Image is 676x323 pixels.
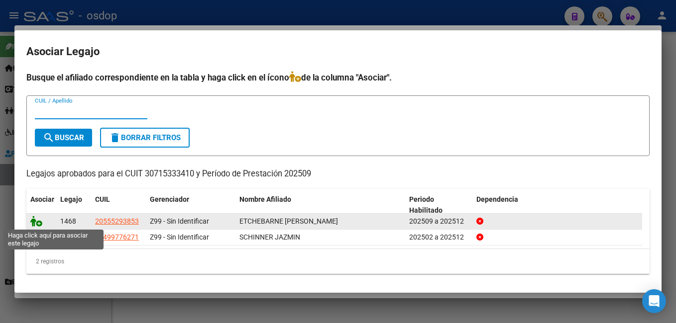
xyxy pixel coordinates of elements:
[60,195,82,203] span: Legajo
[150,233,209,241] span: Z99 - Sin Identificar
[239,233,300,241] span: SCHINNER JAZMIN
[239,217,338,225] span: ETCHEBARNE NINO
[642,289,666,313] div: Open Intercom Messenger
[43,132,55,144] mat-icon: search
[95,195,110,203] span: CUIL
[472,189,642,222] datatable-header-cell: Dependencia
[26,71,650,84] h4: Busque el afiliado correspondiente en la tabla y haga click en el ícono de la columna "Asociar".
[409,232,468,243] div: 202502 a 202512
[26,42,650,61] h2: Asociar Legajo
[100,128,190,148] button: Borrar Filtros
[26,168,650,180] p: Legajos aprobados para el CUIT 30715333410 y Período de Prestación 202509
[235,189,405,222] datatable-header-cell: Nombre Afiliado
[95,217,139,225] span: 20555293853
[409,195,443,215] span: Periodo Habilitado
[239,195,291,203] span: Nombre Afiliado
[60,217,76,225] span: 1468
[95,233,139,241] span: 27499776271
[30,195,54,203] span: Asociar
[150,217,209,225] span: Z99 - Sin Identificar
[91,189,146,222] datatable-header-cell: CUIL
[60,233,76,241] span: 1127
[109,132,121,144] mat-icon: delete
[405,189,472,222] datatable-header-cell: Periodo Habilitado
[43,133,84,142] span: Buscar
[26,249,650,274] div: 2 registros
[409,216,468,227] div: 202509 a 202512
[150,195,189,203] span: Gerenciador
[109,133,181,142] span: Borrar Filtros
[56,189,91,222] datatable-header-cell: Legajo
[35,129,92,147] button: Buscar
[26,189,56,222] datatable-header-cell: Asociar
[476,195,518,203] span: Dependencia
[146,189,235,222] datatable-header-cell: Gerenciador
